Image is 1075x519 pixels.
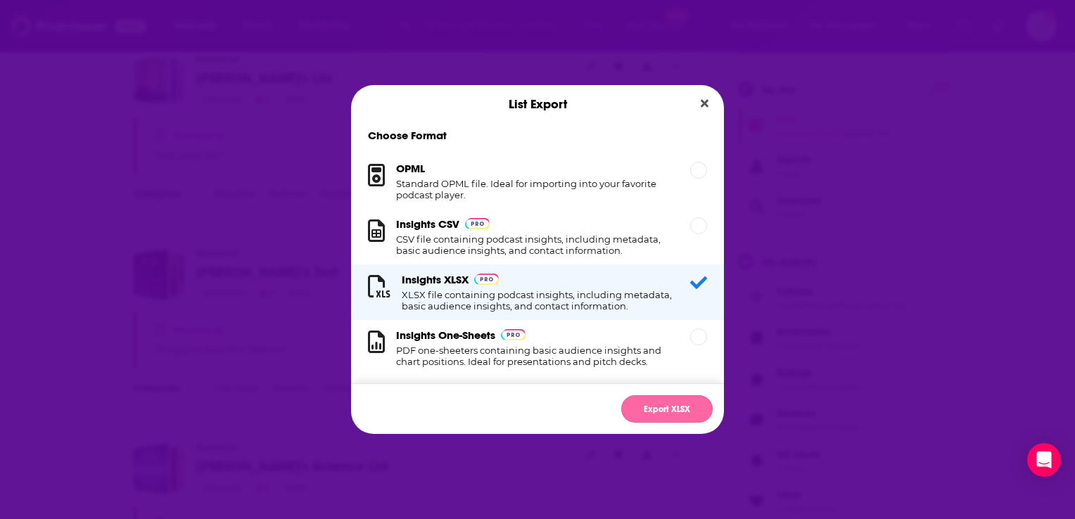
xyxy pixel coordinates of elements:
[351,85,724,123] div: List Export
[402,273,469,286] h3: Insights XLSX
[465,218,490,229] img: Podchaser Pro
[396,217,459,231] h3: Insights CSV
[695,95,714,113] button: Close
[1027,443,1061,477] div: Open Intercom Messenger
[396,345,673,367] h1: PDF one-sheeters containing basic audience insights and chart positions. Ideal for presentations ...
[351,129,724,142] h1: Choose Format
[621,395,713,423] button: Export XLSX
[402,289,673,312] h1: XLSX file containing podcast insights, including metadata, basic audience insights, and contact i...
[396,178,673,200] h1: Standard OPML file. Ideal for importing into your favorite podcast player.
[396,162,425,175] h3: OPML
[396,233,673,256] h1: CSV file containing podcast insights, including metadata, basic audience insights, and contact in...
[396,328,495,342] h3: Insights One-Sheets
[474,274,499,285] img: Podchaser Pro
[501,329,526,340] img: Podchaser Pro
